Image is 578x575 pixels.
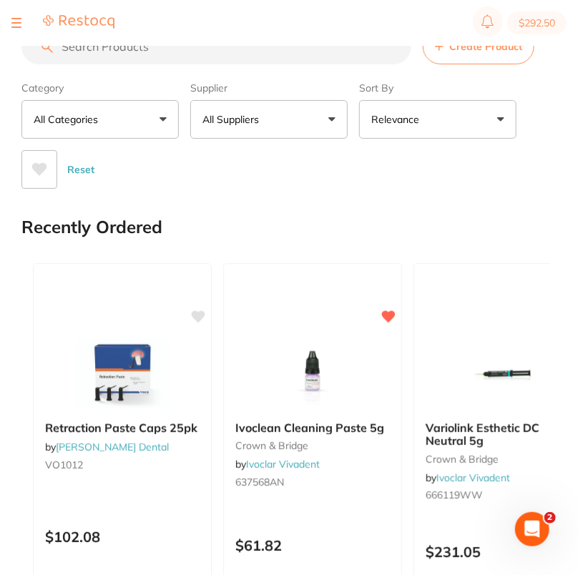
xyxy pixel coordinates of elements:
[235,421,390,434] b: Ivoclean Cleaning Paste 5g
[190,100,348,139] button: All Suppliers
[43,14,114,29] img: Restocq Logo
[449,41,522,52] span: Create Product
[426,471,510,484] span: by
[235,440,390,451] small: crown & bridge
[371,112,425,127] p: Relevance
[21,100,179,139] button: All Categories
[235,458,320,471] span: by
[359,100,516,139] button: Relevance
[56,441,169,453] a: [PERSON_NAME] Dental
[45,459,200,471] small: VO1012
[63,150,99,189] button: Reset
[45,421,200,434] b: Retraction Paste Caps 25pk
[359,82,516,94] label: Sort By
[45,441,169,453] span: by
[21,82,179,94] label: Category
[34,112,104,127] p: All Categories
[436,471,510,484] a: Ivoclar Vivadent
[21,29,411,64] input: Search Products
[544,512,556,524] span: 2
[235,537,390,554] p: $61.82
[202,112,265,127] p: All Suppliers
[266,338,359,410] img: Ivoclean Cleaning Paste 5g
[246,458,320,471] a: Ivoclar Vivadent
[21,217,162,237] h2: Recently Ordered
[190,82,348,94] label: Supplier
[235,476,390,488] small: 637568AN
[515,512,549,546] iframe: Intercom live chat
[43,14,114,31] a: Restocq Logo
[507,11,567,34] button: $292.50
[76,338,169,410] img: Retraction Paste Caps 25pk
[456,338,549,410] img: Variolink Esthetic DC Neutral 5g
[423,29,534,64] button: Create Product
[45,529,200,545] p: $102.08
